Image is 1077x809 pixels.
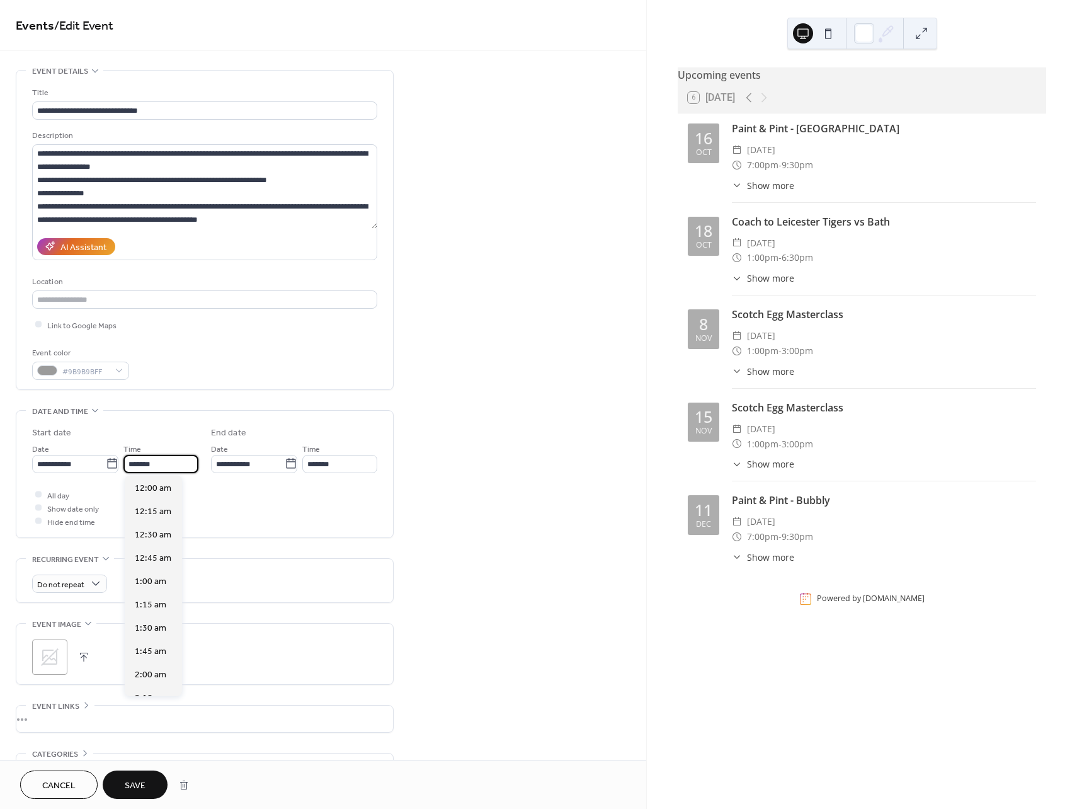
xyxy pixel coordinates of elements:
button: ​Show more [732,179,794,192]
button: ​Show more [732,551,794,564]
a: Events [16,14,54,38]
span: 7:00pm [747,158,778,173]
div: ​ [732,142,742,158]
div: AI Assistant [60,241,106,254]
span: 9:30pm [782,158,813,173]
div: ••• [16,754,393,780]
div: ​ [732,365,742,378]
button: Cancel [20,771,98,799]
span: 6:30pm [782,250,813,265]
span: 3:00pm [782,343,813,359]
span: Cancel [42,779,76,793]
span: Time [302,442,320,456]
div: ​ [732,158,742,173]
div: Upcoming events [678,67,1046,83]
span: [DATE] [747,236,775,251]
span: Show more [747,551,794,564]
div: ••• [16,706,393,732]
span: 1:00 am [135,575,166,588]
span: 1:00pm [747,343,778,359]
span: Recurring event [32,553,99,566]
span: 1:00pm [747,437,778,452]
span: Link to Google Maps [47,319,117,332]
div: Title [32,86,375,100]
span: 3:00pm [782,437,813,452]
div: 18 [695,223,712,239]
span: 12:30 am [135,529,171,542]
div: Paint & Pint - [GEOGRAPHIC_DATA] [732,121,1036,136]
span: 7:00pm [747,529,778,544]
div: ​ [732,551,742,564]
div: Description [32,129,375,142]
div: Powered by [817,594,925,604]
div: ​ [732,179,742,192]
div: ​ [732,422,742,437]
div: Oct [696,241,712,250]
div: Paint & Pint - Bubbly [732,493,1036,508]
span: 12:00 am [135,482,171,495]
div: Nov [695,427,712,435]
span: #9B9B9BFF [62,365,109,378]
div: ​ [732,529,742,544]
span: 1:00pm [747,250,778,265]
span: Categories [32,748,78,761]
span: [DATE] [747,142,775,158]
div: ; [32,640,67,675]
span: 2:15 am [135,692,166,705]
span: Show more [747,365,794,378]
div: ​ [732,457,742,471]
button: Save [103,771,168,799]
div: Dec [696,520,711,529]
span: Show more [747,457,794,471]
div: ​ [732,328,742,343]
span: Show date only [47,502,99,515]
span: - [778,437,782,452]
div: Scotch Egg Masterclass [732,400,1036,415]
div: ​ [732,343,742,359]
div: ​ [732,250,742,265]
span: Show more [747,179,794,192]
button: AI Assistant [37,238,115,255]
span: 1:45 am [135,645,166,658]
span: 12:15 am [135,505,171,519]
div: End date [211,427,246,440]
span: 2:00 am [135,668,166,682]
span: All day [47,489,69,502]
div: 16 [695,130,712,146]
span: 1:15 am [135,599,166,612]
a: [DOMAIN_NAME] [863,594,925,604]
div: Oct [696,149,712,157]
div: ​ [732,272,742,285]
span: [DATE] [747,514,775,529]
span: Hide end time [47,515,95,529]
div: Start date [32,427,71,440]
span: Show more [747,272,794,285]
span: - [778,343,782,359]
div: Scotch Egg Masterclass [732,307,1036,322]
div: Coach to Leicester Tigers vs Bath [732,214,1036,229]
span: Date and time [32,405,88,418]
span: - [778,250,782,265]
span: Save [125,779,145,793]
div: Nov [695,335,712,343]
button: ​Show more [732,457,794,471]
button: ​Show more [732,365,794,378]
span: Event image [32,618,81,631]
span: Date [32,442,49,456]
div: ​ [732,437,742,452]
div: 11 [695,502,712,518]
span: 12:45 am [135,552,171,565]
div: Location [32,275,375,289]
div: 8 [699,316,708,332]
div: ​ [732,514,742,529]
span: Time [123,442,141,456]
div: Event color [32,347,127,360]
span: [DATE] [747,422,775,437]
span: Date [211,442,228,456]
button: ​Show more [732,272,794,285]
span: - [778,158,782,173]
span: / Edit Event [54,14,113,38]
span: 9:30pm [782,529,813,544]
span: Event details [32,65,88,78]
